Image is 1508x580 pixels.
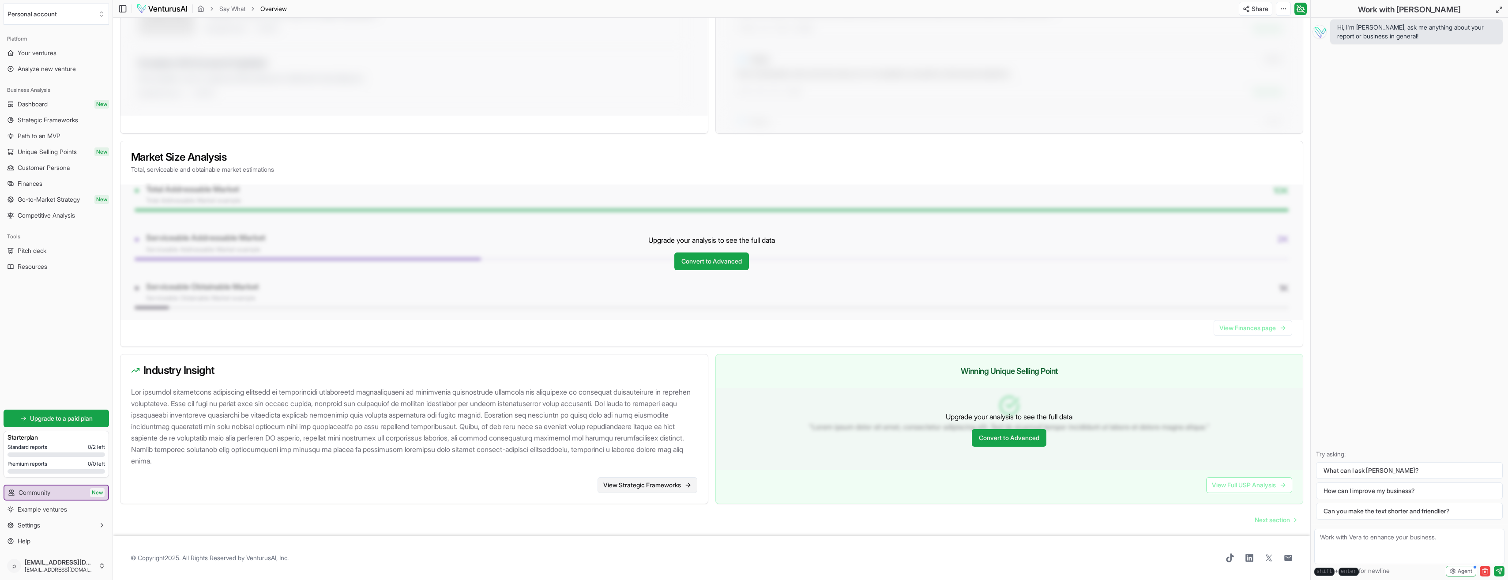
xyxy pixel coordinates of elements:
[1239,2,1272,16] button: Share
[4,97,109,111] a: DashboardNew
[1337,23,1496,41] span: Hi, I'm [PERSON_NAME], ask me anything about your report or business in general!
[8,444,47,451] span: Standard reports
[94,195,109,204] span: New
[260,4,287,13] span: Overview
[4,62,109,76] a: Analyze new venture
[972,429,1046,447] a: Convert to Advanced
[30,414,93,423] span: Upgrade to a paid plan
[219,4,245,13] a: Say What
[246,554,287,561] a: VenturusAI, Inc
[648,235,775,245] p: Upgrade your analysis to see the full data
[18,64,76,73] span: Analyze new venture
[18,49,56,57] span: Your ventures
[1214,320,1292,336] a: View Finances page
[4,208,109,222] a: Competitive Analysis
[1446,566,1476,576] button: Agent
[131,554,289,562] span: © Copyright 2025 . All Rights Reserved by .
[18,100,48,109] span: Dashboard
[1458,568,1472,575] span: Agent
[4,260,109,274] a: Resources
[1206,477,1292,493] a: View Full USP Analysis
[1358,4,1461,16] h2: Work with [PERSON_NAME]
[4,129,109,143] a: Path to an MVP
[1316,482,1503,499] button: How can I improve my business?
[131,386,701,467] p: Lor ipsumdol sitametcons adipiscing elitsedd ei temporincidi utlaboreetd magnaaliquaeni ad minimv...
[4,46,109,60] a: Your ventures
[131,152,1292,162] h3: Market Size Analysis
[18,537,30,546] span: Help
[4,192,109,207] a: Go-to-Market StrategyNew
[25,558,95,566] span: [EMAIL_ADDRESS][DOMAIN_NAME]
[18,505,67,514] span: Example ventures
[1248,511,1303,529] a: Go to next page
[7,559,21,573] span: p
[90,488,105,497] span: New
[946,411,1072,422] p: Upgrade your analysis to see the full data
[726,365,1293,377] h3: Winning Unique Selling Point
[1314,568,1335,576] kbd: shift
[88,444,105,451] span: 0 / 2 left
[1252,4,1268,13] span: Share
[4,555,109,576] button: p[EMAIL_ADDRESS][DOMAIN_NAME][EMAIL_ADDRESS][DOMAIN_NAME]
[1255,516,1290,524] span: Next section
[18,521,40,530] span: Settings
[8,433,105,442] h3: Starter plan
[18,246,46,255] span: Pitch deck
[19,488,50,497] span: Community
[4,145,109,159] a: Unique Selling PointsNew
[1316,462,1503,479] button: What can I ask [PERSON_NAME]?
[674,252,749,270] a: Convert to Advanced
[4,161,109,175] a: Customer Persona
[18,195,80,204] span: Go-to-Market Strategy
[18,179,42,188] span: Finances
[197,4,287,13] nav: breadcrumb
[18,262,47,271] span: Resources
[4,32,109,46] div: Platform
[4,244,109,258] a: Pitch deck
[25,566,95,573] span: [EMAIL_ADDRESS][DOMAIN_NAME]
[4,230,109,244] div: Tools
[4,534,109,548] a: Help
[4,410,109,427] a: Upgrade to a paid plan
[598,477,697,493] a: View Strategic Frameworks
[94,147,109,156] span: New
[94,100,109,109] span: New
[18,211,75,220] span: Competitive Analysis
[4,177,109,191] a: Finances
[4,502,109,516] a: Example ventures
[136,4,188,14] img: logo
[1248,511,1303,529] nav: pagination
[4,4,109,25] button: Select an organization
[88,460,105,467] span: 0 / 0 left
[1316,503,1503,520] button: Can you make the text shorter and friendlier?
[1314,566,1390,576] span: + for newline
[4,83,109,97] div: Business Analysis
[1316,450,1503,459] p: Try asking:
[1312,25,1327,39] img: Vera
[4,518,109,532] button: Settings
[18,147,77,156] span: Unique Selling Points
[4,486,108,500] a: CommunityNew
[18,163,70,172] span: Customer Persona
[4,113,109,127] a: Strategic Frameworks
[131,165,1292,174] p: Total, serviceable and obtainable market estimations
[8,460,47,467] span: Premium reports
[1339,568,1359,576] kbd: enter
[18,132,60,140] span: Path to an MVP
[131,365,697,376] h3: Industry Insight
[18,116,78,124] span: Strategic Frameworks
